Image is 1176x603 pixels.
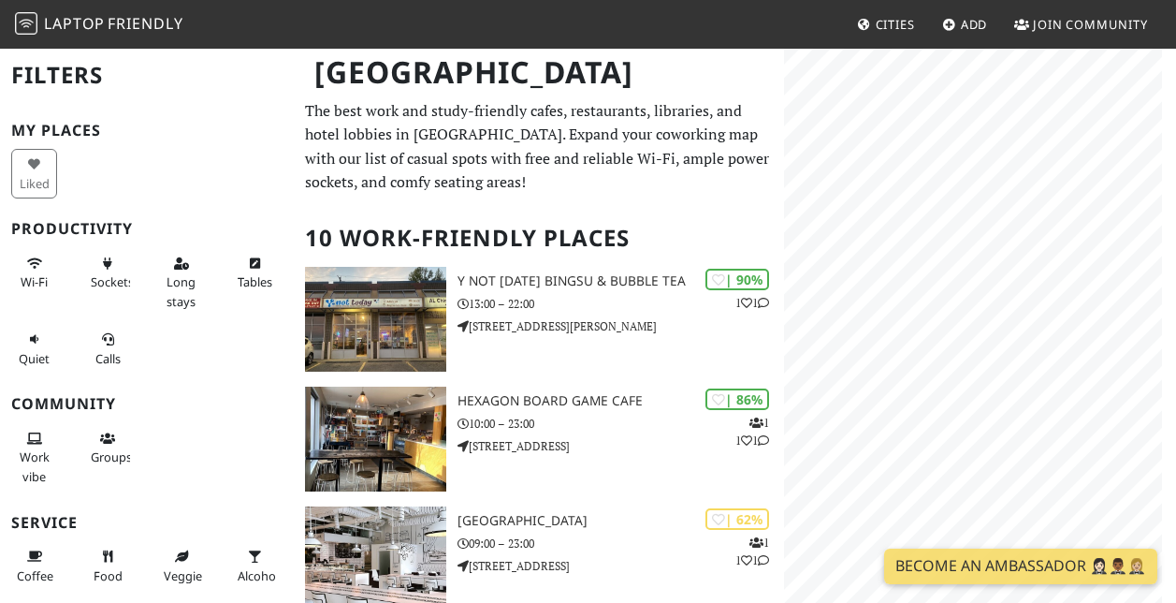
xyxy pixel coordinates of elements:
[11,220,283,238] h3: Productivity
[11,324,57,374] button: Quiet
[457,535,784,552] p: 09:00 – 23:00
[108,13,182,34] span: Friendly
[11,514,283,532] h3: Service
[21,273,48,290] span: Stable Wi-Fi
[705,389,769,410] div: | 86%
[884,549,1157,584] a: Become an Ambassador 🤵🏻‍♀️🤵🏾‍♂️🤵🏼‍♀️
[457,415,784,433] p: 10:00 – 23:00
[232,541,278,591] button: Alcohol
[305,99,773,195] p: The best work and study-friendly cafes, restaurants, libraries, and hotel lobbies in [GEOGRAPHIC_...
[91,273,134,290] span: Power sockets
[19,350,50,367] span: Quiet
[294,267,784,372] a: Y Not Today Bingsu & Bubble tea | 90% 11 Y Not [DATE] Bingsu & Bubble tea 13:00 – 22:00 [STREET_A...
[457,513,784,529] h3: [GEOGRAPHIC_DATA]
[167,273,196,309] span: Long stays
[158,248,204,316] button: Long stays
[15,12,37,35] img: LaptopFriendly
[1033,16,1148,33] span: Join Community
[735,294,769,312] p: 1 1
[305,387,446,492] img: Hexagon Board Game Cafe
[238,567,279,584] span: Alcohol
[305,267,446,372] img: Y Not Today Bingsu & Bubble tea
[44,13,105,34] span: Laptop
[85,541,131,591] button: Food
[457,295,784,313] p: 13:00 – 22:00
[158,541,204,591] button: Veggie
[1007,7,1155,41] a: Join Community
[849,7,922,41] a: Cities
[164,567,202,584] span: Veggie
[961,16,988,33] span: Add
[85,423,131,473] button: Groups
[20,449,50,484] span: People working
[232,248,278,298] button: Tables
[935,7,995,41] a: Add
[94,567,123,584] span: Food
[705,269,769,290] div: | 90%
[17,567,53,584] span: Coffee
[11,47,283,104] h2: Filters
[85,324,131,374] button: Calls
[85,248,131,298] button: Sockets
[876,16,915,33] span: Cities
[11,122,283,140] h3: My Places
[457,437,784,455] p: [STREET_ADDRESS]
[457,317,784,335] p: [STREET_ADDRESS][PERSON_NAME]
[457,273,784,289] h3: Y Not [DATE] Bingsu & Bubble tea
[11,395,283,413] h3: Community
[95,350,121,367] span: Video/audio calls
[238,273,272,290] span: Work-friendly tables
[15,8,183,41] a: LaptopFriendly LaptopFriendly
[305,210,773,267] h2: 10 Work-Friendly Places
[294,387,784,492] a: Hexagon Board Game Cafe | 86% 111 Hexagon Board Game Cafe 10:00 – 23:00 [STREET_ADDRESS]
[91,449,132,465] span: Group tables
[299,47,780,98] h1: [GEOGRAPHIC_DATA]
[735,414,769,449] p: 1 1 1
[11,541,57,591] button: Coffee
[11,423,57,492] button: Work vibe
[705,508,769,530] div: | 62%
[457,557,784,575] p: [STREET_ADDRESS]
[735,534,769,569] p: 1 1 1
[457,393,784,409] h3: Hexagon Board Game Cafe
[11,248,57,298] button: Wi-Fi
